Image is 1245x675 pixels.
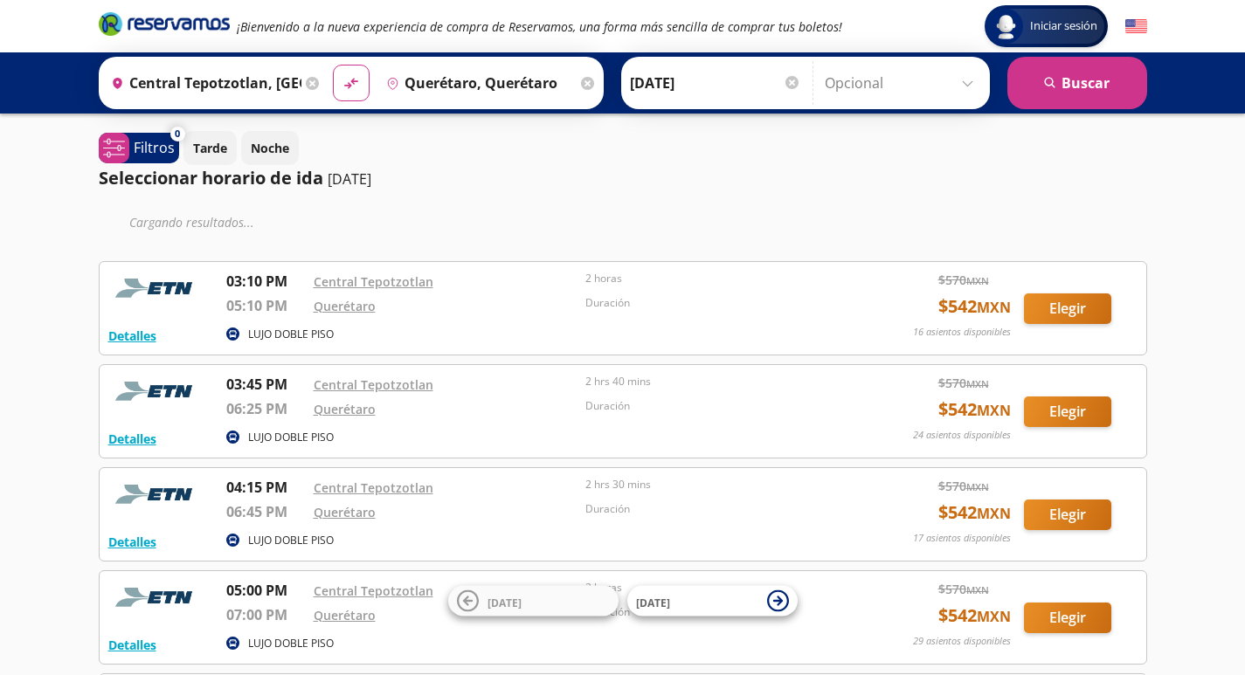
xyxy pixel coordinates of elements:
button: Detalles [108,636,156,654]
p: 29 asientos disponibles [913,634,1011,649]
em: ¡Bienvenido a la nueva experiencia de compra de Reservamos, una forma más sencilla de comprar tus... [237,18,842,35]
input: Buscar Destino [379,61,577,105]
small: MXN [966,274,989,287]
p: LUJO DOBLE PISO [248,636,334,651]
span: Iniciar sesión [1023,17,1104,35]
button: Detalles [108,533,156,551]
span: $ 570 [938,580,989,598]
button: Detalles [108,430,156,448]
p: 03:10 PM [226,271,305,292]
p: 07:00 PM [226,604,305,625]
img: RESERVAMOS [108,374,204,409]
p: 17 asientos disponibles [913,531,1011,546]
span: [DATE] [636,595,670,610]
p: Noche [251,139,289,157]
span: $ 570 [938,271,989,289]
input: Elegir Fecha [630,61,801,105]
a: Central Tepotzotlan [314,273,433,290]
button: Tarde [183,131,237,165]
p: LUJO DOBLE PISO [248,533,334,548]
input: Buscar Origen [104,61,301,105]
small: MXN [966,377,989,390]
p: Duración [585,398,849,414]
p: 06:25 PM [226,398,305,419]
small: MXN [977,401,1011,420]
img: RESERVAMOS [108,477,204,512]
button: 0Filtros [99,133,179,163]
button: Detalles [108,327,156,345]
span: [DATE] [488,595,522,610]
p: 2 hrs 30 mins [585,477,849,492]
button: [DATE] [448,586,619,616]
span: $ 542 [938,603,1011,629]
a: Querétaro [314,607,376,623]
a: Central Tepotzotlan [314,376,433,393]
button: English [1125,16,1147,38]
p: Tarde [193,139,227,157]
button: [DATE] [627,586,798,616]
p: 2 horas [585,580,849,596]
a: Central Tepotzotlan [314,479,433,496]
p: 16 asientos disponibles [913,325,1011,340]
small: MXN [966,583,989,596]
p: Duración [585,295,849,311]
a: Brand Logo [99,10,230,42]
span: $ 570 [938,477,989,495]
button: Noche [241,131,299,165]
small: MXN [966,480,989,493]
p: LUJO DOBLE PISO [248,430,334,445]
span: $ 542 [938,293,1011,320]
i: Brand Logo [99,10,230,37]
p: [DATE] [328,169,371,189]
p: 04:15 PM [226,477,305,498]
small: MXN [977,607,1011,626]
a: Querétaro [314,504,376,520]
p: 05:00 PM [226,580,305,601]
p: 2 hrs 40 mins [585,374,849,389]
p: Filtros [134,137,175,158]
p: 2 horas [585,271,849,286]
img: RESERVAMOS [108,271,204,306]
p: 24 asientos disponibles [913,428,1011,443]
input: Opcional [825,61,981,105]
p: Duración [585,501,849,517]
button: Elegir [1024,396,1111,427]
span: $ 542 [938,499,1011,526]
button: Elegir [1024,499,1111,530]
a: Querétaro [314,401,376,417]
a: Querétaro [314,298,376,314]
button: Buscar [1007,57,1147,109]
span: $ 542 [938,396,1011,423]
p: LUJO DOBLE PISO [248,327,334,342]
em: Cargando resultados ... [129,214,254,231]
p: 06:45 PM [226,501,305,522]
span: $ 570 [938,374,989,392]
small: MXN [977,504,1011,523]
p: Seleccionar horario de ida [99,165,323,191]
a: Central Tepotzotlan [314,582,433,599]
small: MXN [977,298,1011,317]
span: 0 [175,127,180,141]
button: Elegir [1024,603,1111,633]
p: 05:10 PM [226,295,305,316]
img: RESERVAMOS [108,580,204,615]
p: 03:45 PM [226,374,305,395]
button: Elegir [1024,293,1111,324]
